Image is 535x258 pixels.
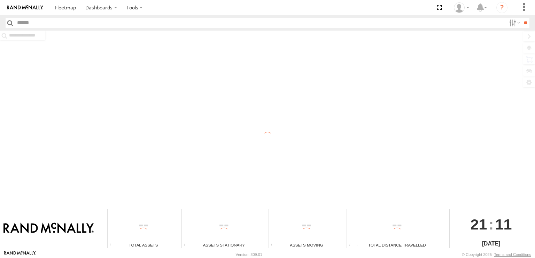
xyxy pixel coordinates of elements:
[462,252,531,257] div: © Copyright 2025 -
[269,243,279,248] div: Total number of assets current in transit.
[7,5,43,10] img: rand-logo.svg
[182,243,192,248] div: Total number of assets current stationary.
[108,243,118,248] div: Total number of Enabled Assets
[450,209,532,239] div: :
[496,2,507,13] i: ?
[347,243,357,248] div: Total distance travelled by all assets within specified date range and applied filters
[494,252,531,257] a: Terms and Conditions
[182,242,266,248] div: Assets Stationary
[506,18,521,28] label: Search Filter Options
[347,242,447,248] div: Total Distance Travelled
[269,242,344,248] div: Assets Moving
[4,251,36,258] a: Visit our Website
[3,223,94,234] img: Rand McNally
[471,209,487,239] span: 21
[495,209,512,239] span: 11
[236,252,262,257] div: Version: 309.01
[451,2,472,13] div: Valeo Dash
[450,240,532,248] div: [DATE]
[108,242,179,248] div: Total Assets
